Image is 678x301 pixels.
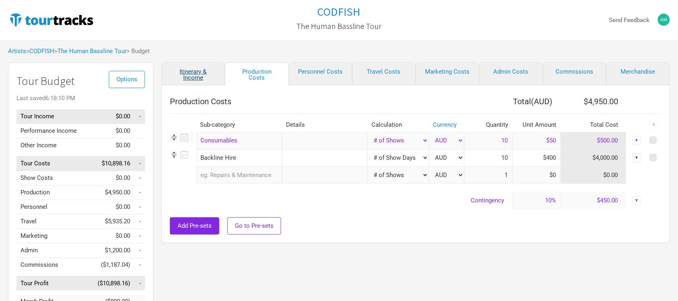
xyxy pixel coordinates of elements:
[543,62,607,85] a: Commissions
[16,200,89,214] td: Personnel
[134,276,145,291] td: Tour Profit as % of Tour Income
[134,138,145,153] td: Other Income as % of Tour Income
[134,229,145,243] td: Marketing as % of Tour Income
[296,22,382,31] h2: The Human Bassline Tour
[16,229,89,243] td: Marketing
[289,62,352,85] a: Personnel Costs
[8,12,95,28] img: TourTracks
[89,229,134,243] td: $0.00
[352,62,416,85] a: Travel Costs
[196,118,282,132] th: Sub-category
[134,258,145,272] td: Commissions as % of Tour Income
[89,186,134,200] td: $4,950.00
[282,118,368,132] th: Details
[89,124,134,138] td: $0.00
[89,243,134,258] td: $1,200.00
[170,217,219,235] button: Add Pre-sets
[134,214,145,229] td: Travel as % of Tour Income
[89,109,134,124] td: $0.00
[161,62,225,85] a: Itinerary & Income
[89,138,134,153] td: $0.00
[609,16,650,24] strong: Send Feedback
[561,93,627,109] th: $4,950.00
[89,214,134,229] td: $5,935.20
[134,186,145,200] td: Production as % of Tour Income
[134,157,145,171] td: Tour Costs as % of Tour Income
[649,120,658,129] div: ▼
[561,118,627,132] th: Total Cost
[196,167,282,184] input: eg: Repairs & Maintenance
[633,153,641,162] div: ▼
[513,167,561,184] input: Cost per show
[633,136,641,145] div: ▼
[16,157,89,171] td: Tour Costs
[607,62,670,85] a: Merchandise
[658,14,670,26] img: Alex
[16,75,145,87] h1: Tour Budget
[479,62,543,85] a: Admin Costs
[633,196,641,205] div: ▼
[464,93,561,109] th: Total ( AUD )
[134,200,145,214] td: Personnel as % of Tour Income
[296,18,382,35] a: The Human Bassline Tour
[368,118,429,132] th: Calculation
[235,222,274,229] span: Go to Pre-sets
[561,167,627,184] td: $0.00
[561,149,627,167] td: $4,000.00
[26,48,54,54] span: >
[109,71,145,88] button: Options
[513,132,561,149] input: Cost per show
[134,243,145,258] td: Admin as % of Tour Income
[196,149,282,167] div: Backline Hire
[89,200,134,214] td: $0.00
[178,222,212,229] span: Add Pre-sets
[16,276,89,291] td: Tour Profit
[16,214,89,229] td: Travel
[57,47,127,55] a: The Human Bassline Tour
[134,109,145,124] td: Tour Income as % of Tour Income
[116,76,137,83] span: Options
[170,192,513,209] td: Contingency
[170,150,178,159] img: Re-order
[170,97,231,106] span: Production Costs
[134,171,145,186] td: Show Costs as % of Tour Income
[54,48,127,54] span: >
[433,121,457,128] a: Currency
[134,124,145,138] td: Performance Income as % of Tour Income
[16,243,89,258] td: Admin
[16,258,89,272] td: Commissions
[170,133,178,142] img: Re-order
[317,6,360,18] a: CODFISH
[16,95,145,101] div: Last saved 6:18:10 PM
[16,186,89,200] td: Production
[317,4,360,19] h1: CODFISH
[227,217,281,235] button: Go to Pre-sets
[16,109,89,124] td: Tour Income
[196,132,282,149] div: Consumables
[89,276,134,291] td: ($10,898.16)
[89,258,134,272] td: ($1,187.04)
[89,171,134,186] td: $0.00
[127,48,150,54] span: > Budget
[16,171,89,186] td: Show Costs
[561,132,627,149] td: $500.00
[8,47,26,55] a: Artists
[89,157,134,171] td: $10,898.16
[29,47,54,55] a: CODFISH
[513,149,561,167] input: Cost per day
[464,118,513,132] th: Quantity
[16,138,89,153] td: Other Income
[225,62,288,85] a: Production Costs
[16,124,89,138] td: Performance Income
[561,192,627,209] td: $450.00
[513,118,561,132] th: Unit Amount
[416,62,479,85] a: Marketing Costs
